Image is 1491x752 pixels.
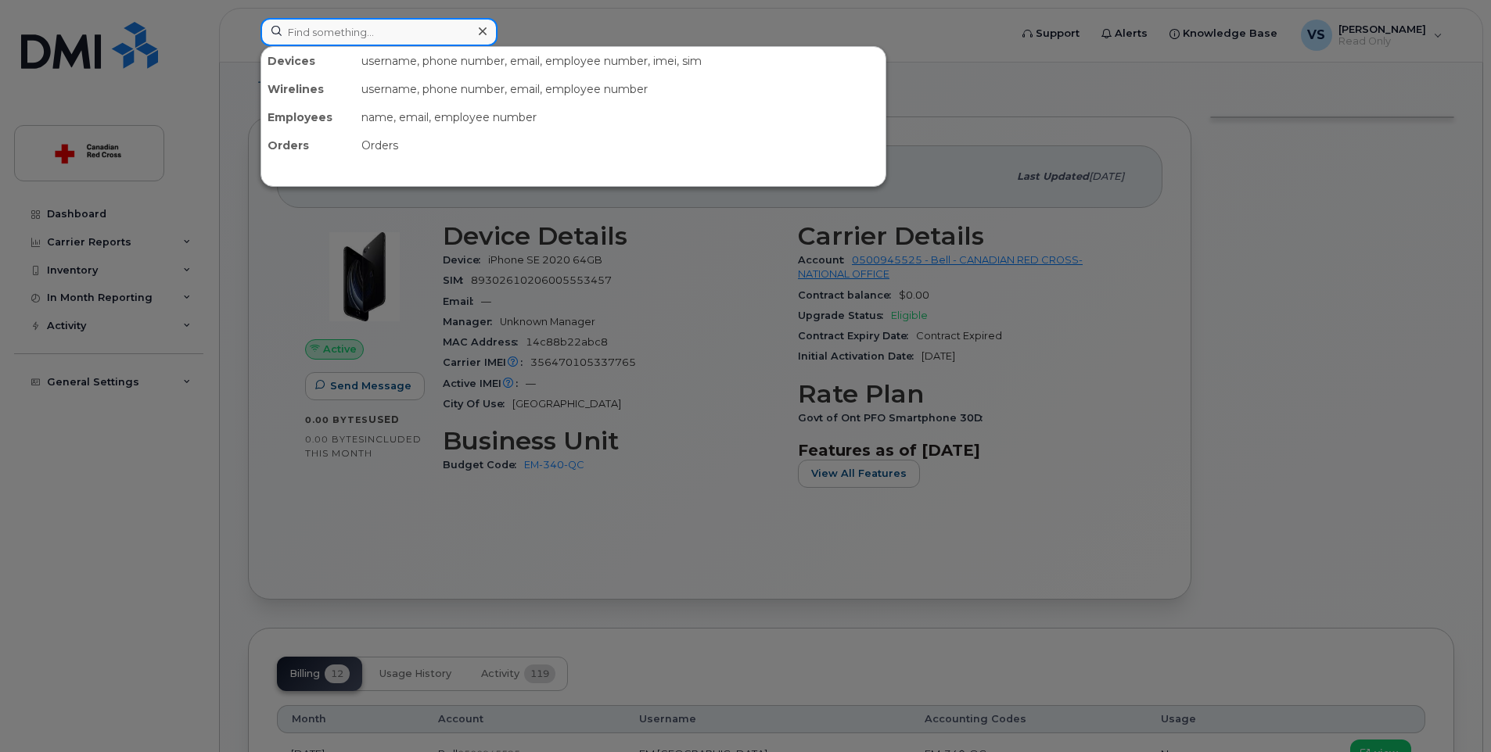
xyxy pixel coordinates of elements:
div: name, email, employee number [355,103,886,131]
div: Wirelines [261,75,355,103]
input: Find something... [260,18,498,46]
div: username, phone number, email, employee number [355,75,886,103]
div: username, phone number, email, employee number, imei, sim [355,47,886,75]
div: Orders [261,131,355,159]
div: Devices [261,47,355,75]
div: Employees [261,103,355,131]
div: Orders [355,131,886,159]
